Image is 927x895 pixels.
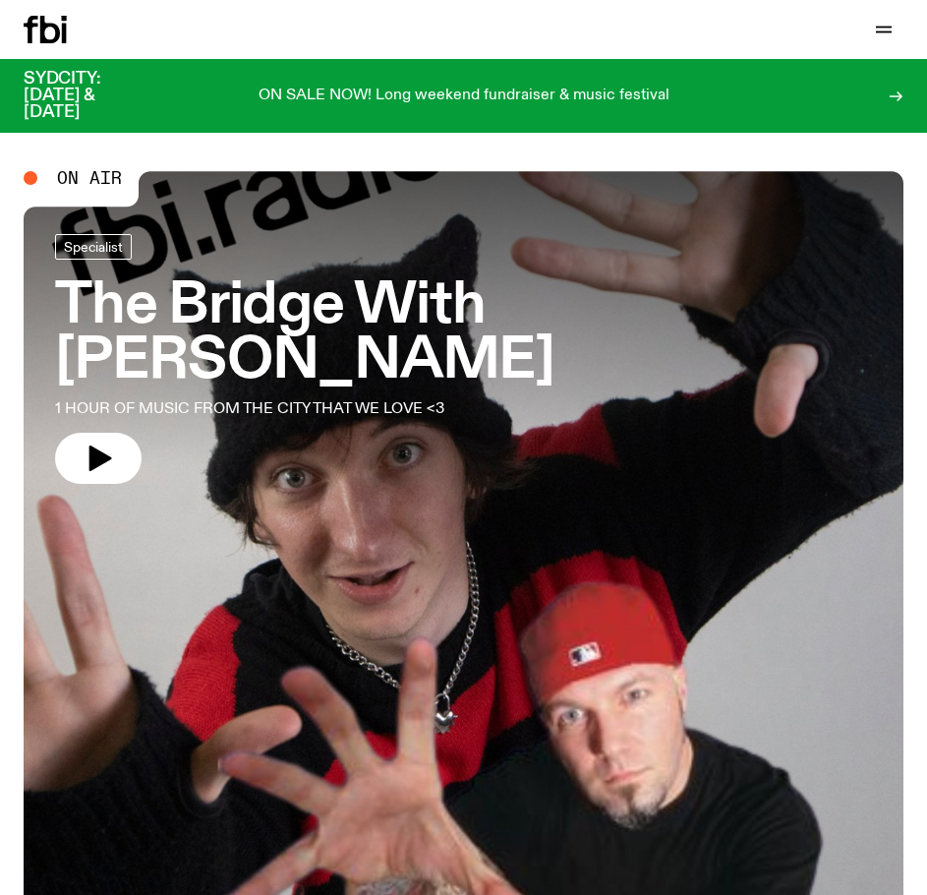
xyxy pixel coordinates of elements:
[55,234,872,484] a: The Bridge With [PERSON_NAME]1 HOUR OF MUSIC FROM THE CITY THAT WE LOVE <3
[24,71,149,121] h3: SYDCITY: [DATE] & [DATE]
[55,279,872,389] h3: The Bridge With [PERSON_NAME]
[64,239,123,254] span: Specialist
[55,234,132,260] a: Specialist
[57,169,122,187] span: On Air
[259,88,669,105] p: ON SALE NOW! Long weekend fundraiser & music festival
[55,397,558,421] p: 1 HOUR OF MUSIC FROM THE CITY THAT WE LOVE <3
